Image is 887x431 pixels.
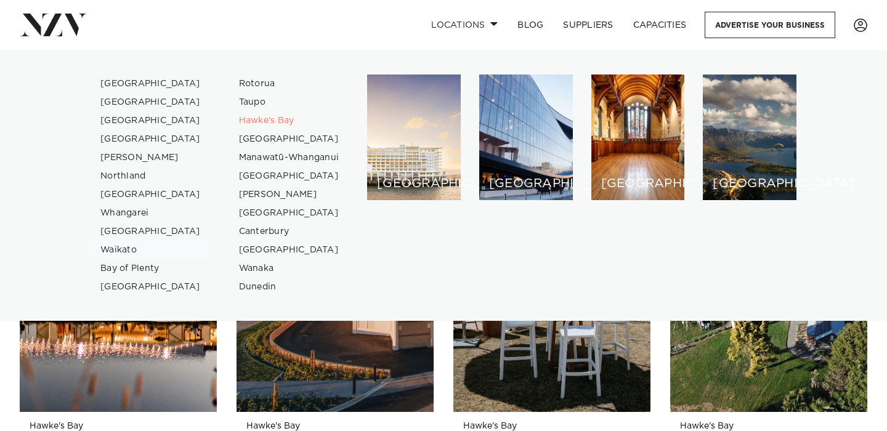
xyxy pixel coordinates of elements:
[623,12,697,38] a: Capacities
[229,204,349,222] a: [GEOGRAPHIC_DATA]
[20,14,87,36] img: nzv-logo.png
[229,93,349,111] a: Taupo
[591,75,685,200] a: Christchurch venues [GEOGRAPHIC_DATA]
[489,177,563,190] h6: [GEOGRAPHIC_DATA]
[421,12,508,38] a: Locations
[479,75,573,200] a: Wellington venues [GEOGRAPHIC_DATA]
[229,185,349,204] a: [PERSON_NAME]
[703,75,796,200] a: Queenstown venues [GEOGRAPHIC_DATA]
[680,422,857,431] small: Hawke's Bay
[713,177,787,190] h6: [GEOGRAPHIC_DATA]
[229,222,349,241] a: Canterbury
[91,241,211,259] a: Waikato
[30,422,207,431] small: Hawke's Bay
[91,167,211,185] a: Northland
[91,222,211,241] a: [GEOGRAPHIC_DATA]
[91,259,211,278] a: Bay of Plenty
[229,259,349,278] a: Wanaka
[367,75,461,200] a: Auckland venues [GEOGRAPHIC_DATA]
[229,75,349,93] a: Rotorua
[246,422,424,431] small: Hawke's Bay
[377,177,451,190] h6: [GEOGRAPHIC_DATA]
[553,12,623,38] a: SUPPLIERS
[91,130,211,148] a: [GEOGRAPHIC_DATA]
[91,185,211,204] a: [GEOGRAPHIC_DATA]
[91,148,211,167] a: [PERSON_NAME]
[91,111,211,130] a: [GEOGRAPHIC_DATA]
[705,12,835,38] a: Advertise your business
[229,111,349,130] a: Hawke's Bay
[91,204,211,222] a: Whangarei
[229,148,349,167] a: Manawatū-Whanganui
[229,130,349,148] a: [GEOGRAPHIC_DATA]
[229,241,349,259] a: [GEOGRAPHIC_DATA]
[229,167,349,185] a: [GEOGRAPHIC_DATA]
[463,422,641,431] small: Hawke's Bay
[91,278,211,296] a: [GEOGRAPHIC_DATA]
[91,75,211,93] a: [GEOGRAPHIC_DATA]
[508,12,553,38] a: BLOG
[601,177,675,190] h6: [GEOGRAPHIC_DATA]
[229,278,349,296] a: Dunedin
[91,93,211,111] a: [GEOGRAPHIC_DATA]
